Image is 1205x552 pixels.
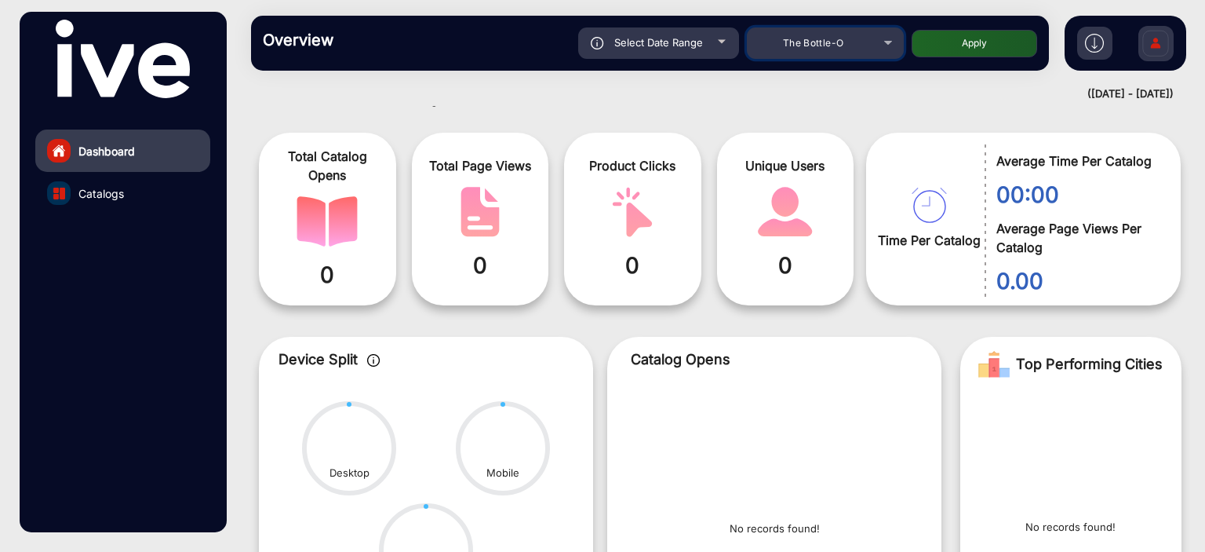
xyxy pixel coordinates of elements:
span: 0 [576,249,690,282]
a: Dashboard [35,130,210,172]
img: vmg-logo [56,20,189,98]
img: catalog [755,187,816,237]
img: catalog [450,187,511,237]
img: h2download.svg [1085,34,1104,53]
span: Select Date Range [614,36,703,49]
img: Rank image [978,349,1010,380]
span: Average Page Views Per Catalog [996,219,1157,257]
img: catalog [297,196,358,247]
span: Average Time Per Catalog [996,152,1157,170]
span: Unique Users [729,156,843,175]
img: catalog [912,188,947,223]
span: 0 [271,258,384,291]
span: The Bottle-O [783,37,844,49]
h3: Overview [263,31,482,49]
span: Dashboard [78,143,135,159]
button: Apply [912,30,1037,57]
p: No records found! [1025,520,1116,536]
span: Catalogs [78,185,124,202]
div: Desktop [329,466,370,481]
span: 0 [424,249,537,282]
span: 00:00 [996,178,1157,211]
span: Product Clicks [576,156,690,175]
img: catalog [602,187,663,237]
img: icon [591,37,604,49]
div: Mobile [486,466,519,481]
span: Total Catalog Opens [271,147,384,185]
img: home [52,144,66,158]
span: Total Page Views [424,156,537,175]
div: ([DATE] - [DATE]) [235,86,1174,102]
span: 0.00 [996,265,1157,298]
img: Sign%20Up.svg [1139,18,1172,73]
p: Catalog Opens [631,349,918,370]
img: icon [367,354,380,367]
p: No records found! [730,521,820,537]
span: Device Split [278,351,358,367]
span: 0 [729,249,843,282]
img: catalog [53,188,65,199]
span: Top Performing Cities [1016,349,1163,380]
a: Catalogs [35,172,210,214]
